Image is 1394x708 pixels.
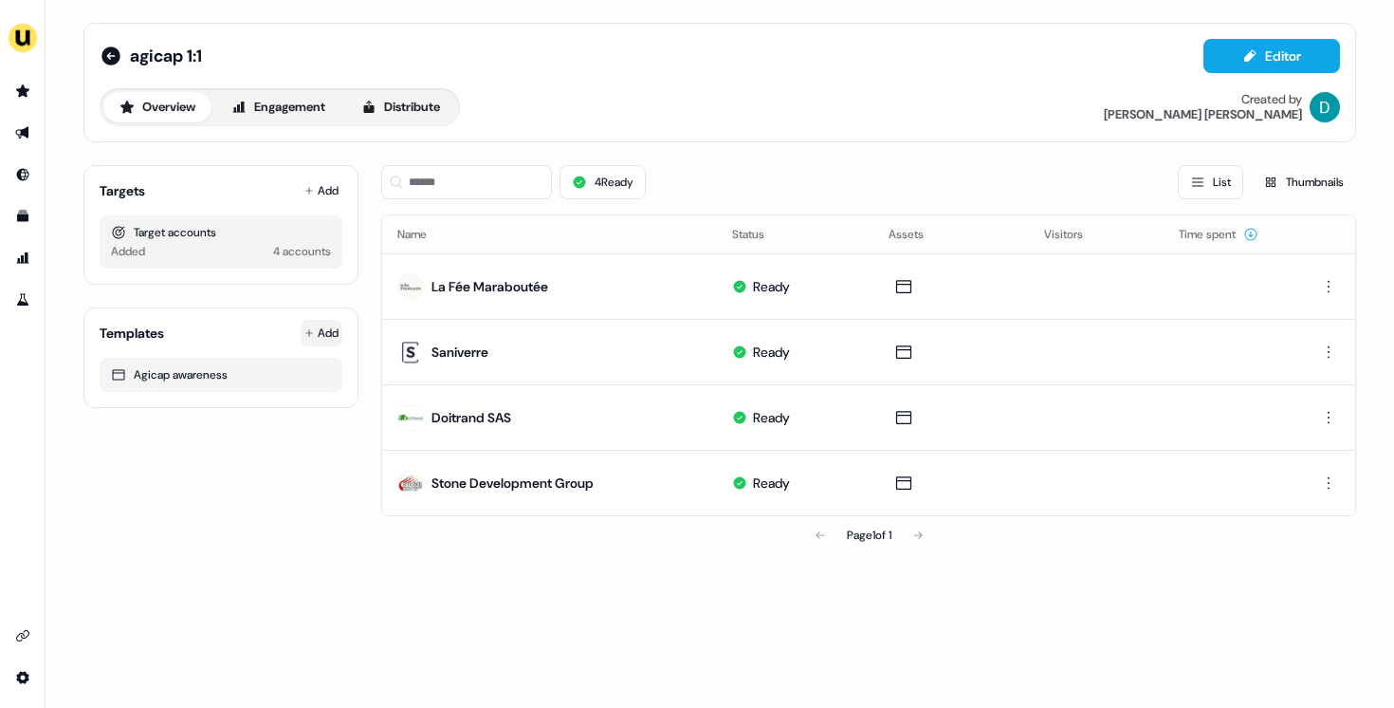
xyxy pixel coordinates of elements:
[753,343,790,362] div: Ready
[1241,92,1302,107] div: Created by
[753,474,790,493] div: Ready
[111,242,145,261] div: Added
[847,526,891,545] div: Page 1 of 1
[753,277,790,296] div: Ready
[1310,92,1340,122] img: David
[8,243,38,273] a: Go to attribution
[273,242,331,261] div: 4 accounts
[8,285,38,315] a: Go to experiments
[431,474,594,493] div: Stone Development Group
[100,324,164,343] div: Templates
[301,177,342,204] button: Add
[215,92,341,122] button: Engagement
[100,181,145,200] div: Targets
[8,201,38,232] a: Go to templates
[732,217,787,252] button: Status
[1104,107,1302,122] div: [PERSON_NAME] [PERSON_NAME]
[111,223,331,242] div: Target accounts
[431,277,548,296] div: La Fée Maraboutée
[1203,39,1340,73] button: Editor
[301,320,342,346] button: Add
[559,165,646,199] button: 4Ready
[8,118,38,148] a: Go to outbound experience
[1179,217,1258,252] button: Time spent
[397,217,449,252] button: Name
[111,365,331,384] div: Agicap awareness
[873,215,1030,253] th: Assets
[345,92,456,122] button: Distribute
[8,662,38,693] a: Go to integrations
[1044,217,1106,252] button: Visitors
[431,408,511,427] div: Doitrand SAS
[8,159,38,190] a: Go to Inbound
[103,92,211,122] button: Overview
[1178,165,1243,199] button: List
[753,408,790,427] div: Ready
[8,76,38,106] a: Go to prospects
[431,343,488,362] div: Saniverre
[1203,48,1340,68] a: Editor
[130,45,202,67] span: agicap 1:1
[8,621,38,651] a: Go to integrations
[1251,165,1356,199] button: Thumbnails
